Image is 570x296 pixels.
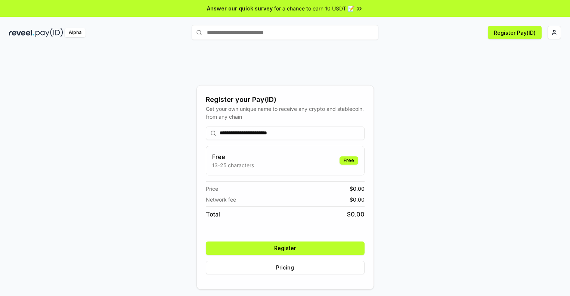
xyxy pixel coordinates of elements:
[206,196,236,203] span: Network fee
[206,210,220,219] span: Total
[350,185,365,193] span: $ 0.00
[340,156,358,165] div: Free
[212,161,254,169] p: 13-25 characters
[206,242,365,255] button: Register
[207,4,273,12] span: Answer our quick survey
[274,4,354,12] span: for a chance to earn 10 USDT 📝
[65,28,86,37] div: Alpha
[488,26,542,39] button: Register Pay(ID)
[9,28,34,37] img: reveel_dark
[206,94,365,105] div: Register your Pay(ID)
[206,105,365,121] div: Get your own unique name to receive any crypto and stablecoin, from any chain
[212,152,254,161] h3: Free
[206,185,218,193] span: Price
[350,196,365,203] span: $ 0.00
[347,210,365,219] span: $ 0.00
[206,261,365,274] button: Pricing
[35,28,63,37] img: pay_id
